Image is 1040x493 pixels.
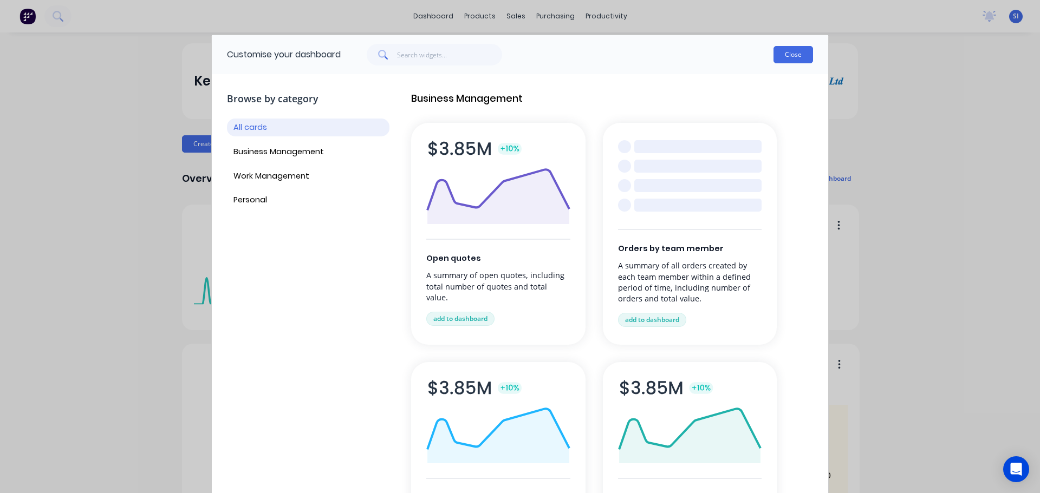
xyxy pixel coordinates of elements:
[227,119,389,136] button: All cards
[773,46,813,63] button: Close
[618,313,686,327] button: add to dashboard
[426,270,570,303] p: A summary of open quotes, including total number of quotes and total value.
[618,243,762,255] span: Orders by team member
[1003,456,1029,482] div: Open Intercom Messenger
[227,48,341,61] span: Customise your dashboard
[426,312,495,326] button: add to dashboard
[426,140,570,224] img: Open quotes order widget
[227,167,389,185] button: Work Management
[618,260,762,304] p: A summary of all orders created by each team member within a defined period of time, including nu...
[397,44,503,65] input: Search widgets...
[227,192,389,209] button: Personal
[227,91,389,106] span: Browse by category
[618,379,762,463] img: Sales order widget
[227,143,389,161] button: Business Management
[426,379,570,463] img: Purchased orders widget
[411,91,813,106] span: Business Management
[426,253,570,265] span: Open quotes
